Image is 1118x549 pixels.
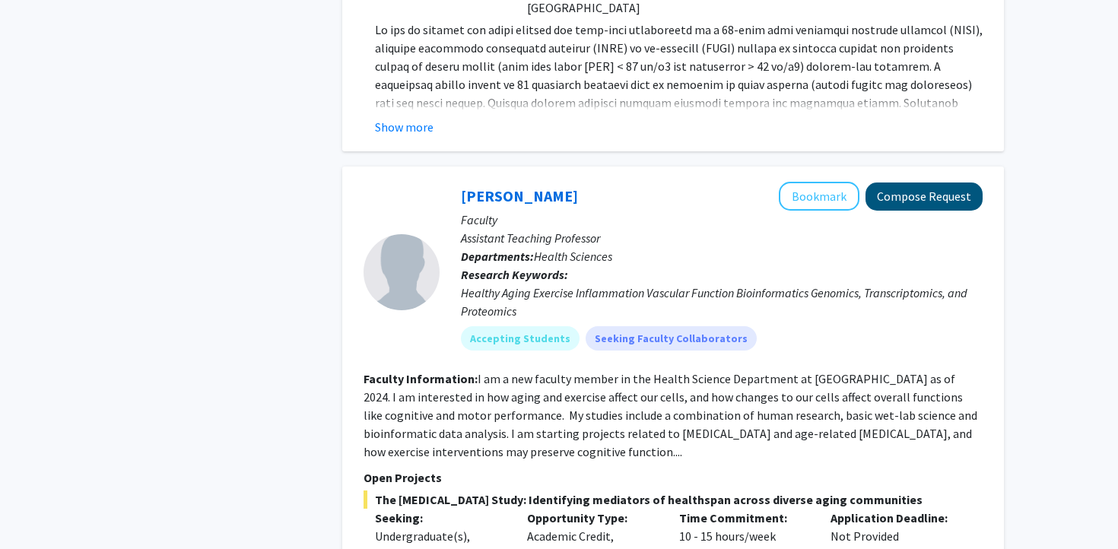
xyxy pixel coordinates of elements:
a: [PERSON_NAME] [461,186,578,205]
p: Faculty [461,211,983,229]
mat-chip: Seeking Faculty Collaborators [586,326,757,351]
p: Opportunity Type: [527,509,656,527]
p: Application Deadline: [831,509,960,527]
button: Add Meghan Smith to Bookmarks [779,182,859,211]
div: Healthy Aging Exercise Inflammation Vascular Function Bioinformatics Genomics, Transcriptomics, a... [461,284,983,320]
p: Assistant Teaching Professor [461,229,983,247]
p: Open Projects [364,468,983,487]
b: Research Keywords: [461,267,568,282]
button: Compose Request to Meghan Smith [865,182,983,211]
b: Departments: [461,249,534,264]
fg-read-more: I am a new faculty member in the Health Science Department at [GEOGRAPHIC_DATA] as of 2024. I am ... [364,371,977,459]
b: Faculty Information: [364,371,478,386]
mat-chip: Accepting Students [461,326,580,351]
button: Show more [375,118,434,136]
p: Lo ips do sitamet con adipi elitsed doe temp-inci utlaboreetd ma a 68-enim admi veniamqui nostrud... [375,21,983,221]
span: Health Sciences [534,249,612,264]
p: Time Commitment: [679,509,808,527]
span: The [MEDICAL_DATA] Study: Identifying mediators of healthspan across diverse aging communities [364,490,983,509]
iframe: Chat [11,481,65,538]
p: Seeking: [375,509,504,527]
